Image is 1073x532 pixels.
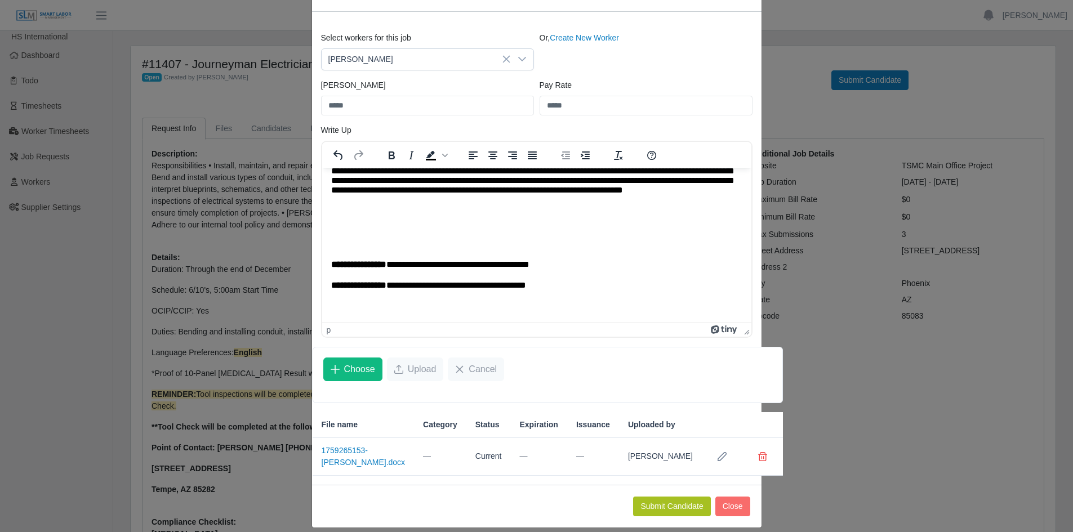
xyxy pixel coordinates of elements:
button: Decrease indent [556,147,575,163]
span: Choose [344,363,375,376]
td: — [510,438,567,476]
button: Increase indent [576,147,595,163]
button: Delete file [751,445,774,468]
td: — [414,438,466,476]
div: p [327,325,331,334]
button: Close [715,497,750,516]
td: Current [466,438,511,476]
button: Align center [483,147,502,163]
button: Submit Candidate [633,497,710,516]
span: Status [475,419,500,431]
span: File name [322,419,358,431]
td: — [567,438,619,476]
button: Align left [464,147,483,163]
a: Create New Worker [550,33,619,42]
span: Uploaded by [628,419,675,431]
button: Cancel [448,357,504,381]
div: Background color Black [421,147,449,163]
a: Powered by Tiny [711,325,739,334]
div: Or, [537,32,755,70]
span: Upload [408,363,437,376]
a: 1759265153-[PERSON_NAME].docx [322,446,406,467]
button: Help [642,147,661,163]
label: [PERSON_NAME] [321,79,386,91]
button: Row Edit [711,445,733,468]
label: Select workers for this job [321,32,411,44]
button: Undo [329,147,348,163]
div: Press the Up and Down arrow keys to resize the editor. [740,323,751,337]
iframe: Rich Text Area [322,168,751,323]
button: Upload [387,357,444,381]
label: Write Up [321,124,351,136]
button: Justify [523,147,542,163]
button: Redo [349,147,368,163]
span: Cancel [469,363,497,376]
span: Category [423,419,457,431]
button: Clear formatting [609,147,628,163]
span: Joseph Peters [322,49,511,70]
label: Pay Rate [540,79,572,91]
td: [PERSON_NAME] [619,438,702,476]
span: Issuance [576,419,610,431]
span: Expiration [519,419,558,431]
button: Choose [323,357,382,381]
button: Italic [402,147,421,163]
button: Align right [503,147,522,163]
button: Bold [382,147,401,163]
